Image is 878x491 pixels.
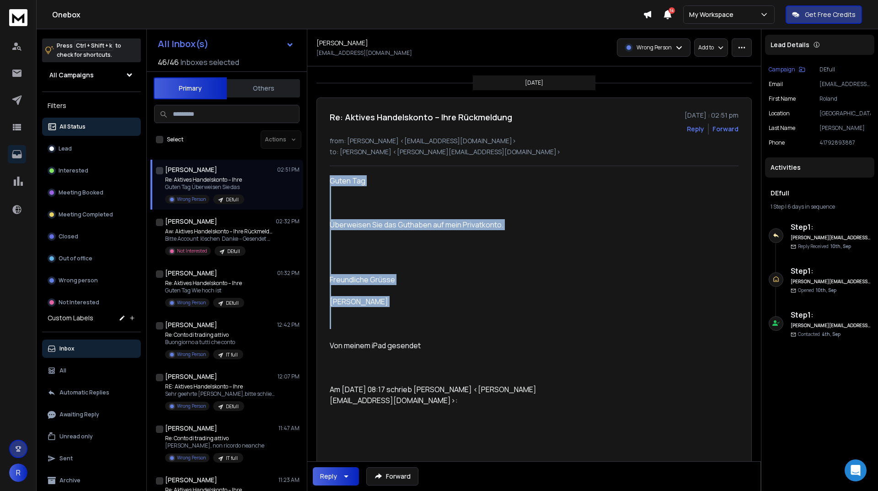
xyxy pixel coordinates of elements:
[177,299,206,306] p: Wrong Person
[278,373,300,380] p: 12:07 PM
[330,296,597,307] div: [PERSON_NAME]
[330,274,597,285] div: Freundliche Grüsse
[226,300,239,307] p: DEfull
[177,454,206,461] p: Wrong Person
[525,79,543,86] p: [DATE]
[791,278,871,285] h6: [PERSON_NAME][EMAIL_ADDRESS][DOMAIN_NAME]
[59,233,78,240] p: Closed
[769,81,783,88] p: Email
[42,362,141,380] button: All
[165,217,217,226] h1: [PERSON_NAME]
[42,66,141,84] button: All Campaigns
[165,228,275,235] p: Aw: Aktives Handelskonto – Ihre Rückmeldung
[165,475,217,485] h1: [PERSON_NAME]
[330,219,597,230] div: Überweisen Sie das Guthaben auf mein Privatkonto.
[59,211,113,218] p: Meeting Completed
[277,270,300,277] p: 01:32 PM
[819,139,871,146] p: 41792893887
[791,322,871,329] h6: [PERSON_NAME][EMAIL_ADDRESS][DOMAIN_NAME]
[165,287,244,294] p: Guten Tag Wie hoch ist
[769,95,796,103] p: First Name
[42,249,141,268] button: Out of office
[819,66,871,73] p: DEfull
[59,123,86,130] p: All Status
[42,427,141,446] button: Unread only
[59,299,99,306] p: Not Interested
[42,293,141,312] button: Not Interested
[42,183,141,202] button: Meeting Booked
[75,40,113,51] span: Ctrl + Shift + k
[822,331,841,337] span: 4th, Sep
[765,157,874,178] div: Activities
[165,320,217,329] h1: [PERSON_NAME]
[771,40,809,49] p: Lead Details
[791,234,871,241] h6: [PERSON_NAME][EMAIL_ADDRESS][DOMAIN_NAME]
[769,66,795,73] p: Campaign
[9,9,27,26] img: logo
[59,455,73,462] p: Sent
[49,70,94,80] h1: All Campaigns
[59,255,92,262] p: Out of office
[769,124,795,132] p: Last Name
[226,196,239,203] p: DEfull
[158,39,209,49] h1: All Inbox(s)
[165,390,275,398] p: Sehr geehrte [PERSON_NAME],bitte schließen
[637,44,672,51] p: Wrong Person
[165,183,244,191] p: Guten Tag Überweisen Sie das
[816,287,836,293] span: 10th, Sep
[786,5,862,24] button: Get Free Credits
[330,340,597,351] div: Von meinem iPad gesendet
[59,167,88,174] p: Interested
[9,464,27,482] button: R
[313,467,359,486] button: Reply
[42,383,141,402] button: Automatic Replies
[165,339,243,346] p: Buongiorno a tutti che conto
[320,472,337,481] div: Reply
[226,351,238,358] p: IT full
[712,124,739,134] div: Forward
[165,331,243,339] p: Re: Conto di trading attivo
[278,476,300,484] p: 11:23 AM
[819,81,871,88] p: [EMAIL_ADDRESS][DOMAIN_NAME]
[59,145,72,152] p: Lead
[165,280,244,287] p: Re: Aktives Handelskonto – Ihre
[59,189,103,196] p: Meeting Booked
[771,203,869,210] div: |
[165,442,264,449] p: [PERSON_NAME], non ricordo neanche
[687,124,704,134] button: Reply
[226,455,238,462] p: IT full
[771,203,784,210] span: 1 Step
[167,136,183,143] label: Select
[798,331,841,338] p: Contacted
[689,10,737,19] p: My Workspace
[42,118,141,136] button: All Status
[316,49,412,57] p: [EMAIL_ADDRESS][DOMAIN_NAME]
[181,57,239,68] h3: Inboxes selected
[177,248,207,254] p: Not Interested
[150,35,301,53] button: All Inbox(s)
[698,44,714,51] p: Add to
[830,243,851,249] span: 10th, Sep
[330,136,739,146] p: from: [PERSON_NAME] <[EMAIL_ADDRESS][DOMAIN_NAME]>
[226,403,239,410] p: DEfull
[845,459,867,481] div: Open Intercom Messenger
[276,218,300,225] p: 02:32 PM
[227,78,300,98] button: Others
[769,139,785,146] p: Phone
[59,277,98,284] p: Wrong person
[787,203,835,210] span: 6 days in sequence
[59,411,99,418] p: Awaiting Reply
[42,271,141,290] button: Wrong person
[52,9,643,20] h1: Onebox
[42,227,141,246] button: Closed
[42,205,141,224] button: Meeting Completed
[165,372,217,381] h1: [PERSON_NAME]
[42,340,141,358] button: Inbox
[177,403,206,410] p: Wrong Person
[59,367,66,374] p: All
[805,10,856,19] p: Get Free Credits
[48,313,93,323] h3: Custom Labels
[165,176,244,183] p: Re: Aktives Handelskonto – Ihre
[277,166,300,173] p: 02:51 PM
[330,384,597,439] blockquote: Am [DATE] 08:17 schrieb [PERSON_NAME] <[PERSON_NAME][EMAIL_ADDRESS][DOMAIN_NAME]>:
